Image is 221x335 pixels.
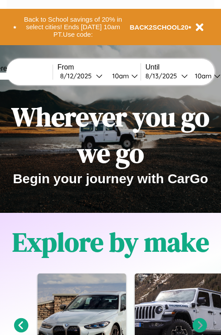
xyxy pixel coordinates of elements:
b: BACK2SCHOOL20 [130,23,189,31]
button: 10am [105,71,141,81]
div: 10am [108,72,131,80]
h1: Explore by make [12,224,209,260]
div: 10am [191,72,214,80]
div: 8 / 12 / 2025 [60,72,96,80]
label: From [57,63,141,71]
button: Back to School savings of 20% in select cities! Ends [DATE] 10am PT.Use code: [16,13,130,41]
div: 8 / 13 / 2025 [145,72,181,80]
button: 8/12/2025 [57,71,105,81]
